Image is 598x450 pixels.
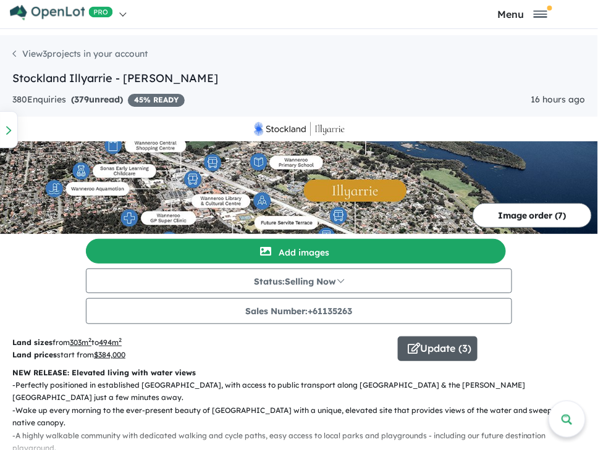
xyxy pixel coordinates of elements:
[450,8,596,20] button: Toggle navigation
[473,203,592,228] button: Image order (7)
[12,338,53,347] b: Land sizes
[12,350,57,359] b: Land prices
[531,93,586,107] div: 16 hours ago
[12,48,148,59] a: View3projects in your account
[12,349,389,361] p: start from
[128,94,185,107] span: 45 % READY
[398,336,478,361] button: Update (3)
[12,336,389,349] p: from
[71,94,123,105] strong: ( unread)
[10,5,113,20] img: Openlot PRO Logo White
[94,350,125,359] u: $ 384,000
[91,338,122,347] span: to
[12,367,586,379] p: NEW RELEASE: Elevated living with water views
[119,336,122,343] sup: 2
[70,338,91,347] u: 303 m
[12,71,218,85] a: Stockland Illyarrie - [PERSON_NAME]
[86,269,512,293] button: Status:Selling Now
[88,336,91,343] sup: 2
[5,122,593,136] img: Stockland Illyarrie - Sinagra Logo
[12,48,586,70] nav: breadcrumb
[12,93,185,107] div: 380 Enquir ies
[99,338,122,347] u: 494 m
[12,404,586,430] p: - Wake up every morning to the ever-present beauty of [GEOGRAPHIC_DATA] with a unique, elevated s...
[74,94,89,105] span: 379
[86,298,512,324] button: Sales Number:+61135263
[12,379,586,404] p: - Perfectly positioned in established [GEOGRAPHIC_DATA], with access to public transport along [G...
[86,239,506,264] button: Add images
